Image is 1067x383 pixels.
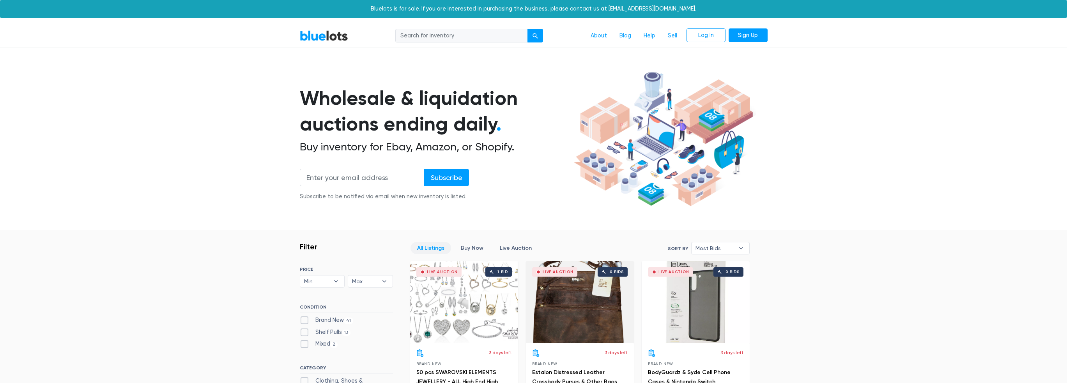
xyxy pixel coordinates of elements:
[489,349,512,356] p: 3 days left
[395,29,528,43] input: Search for inventory
[613,28,637,43] a: Blog
[300,340,338,348] label: Mixed
[543,270,573,274] div: Live Auction
[410,261,518,343] a: Live Auction 1 bid
[416,362,442,366] span: Brand New
[725,270,740,274] div: 0 bids
[648,362,673,366] span: Brand New
[496,112,501,136] span: .
[584,28,613,43] a: About
[610,270,624,274] div: 0 bids
[304,275,330,287] span: Min
[300,242,317,251] h3: Filter
[344,318,354,324] span: 41
[532,362,557,366] span: Brand New
[454,242,490,254] a: Buy Now
[411,242,451,254] a: All Listings
[300,328,351,337] label: Shelf Pulls
[668,245,688,252] label: Sort By
[497,270,508,274] div: 1 bid
[658,270,689,274] div: Live Auction
[729,28,768,42] a: Sign Up
[300,365,393,374] h6: CATEGORY
[733,242,749,254] b: ▾
[605,349,628,356] p: 3 days left
[642,261,750,343] a: Live Auction 0 bids
[300,267,393,272] h6: PRICE
[695,242,734,254] span: Most Bids
[493,242,538,254] a: Live Auction
[687,28,725,42] a: Log In
[662,28,683,43] a: Sell
[637,28,662,43] a: Help
[330,342,338,348] span: 2
[571,68,756,210] img: hero-ee84e7d0318cb26816c560f6b4441b76977f77a177738b4e94f68c95b2b83dbb.png
[300,169,425,186] input: Enter your email address
[300,316,354,325] label: Brand New
[342,330,351,336] span: 13
[376,275,393,287] b: ▾
[300,30,348,41] a: BlueLots
[424,169,469,186] input: Subscribe
[328,275,344,287] b: ▾
[300,304,393,313] h6: CONDITION
[427,270,458,274] div: Live Auction
[352,275,378,287] span: Max
[300,140,571,154] h2: Buy inventory for Ebay, Amazon, or Shopify.
[526,261,634,343] a: Live Auction 0 bids
[720,349,743,356] p: 3 days left
[300,85,571,137] h1: Wholesale & liquidation auctions ending daily
[300,192,469,201] div: Subscribe to be notified via email when new inventory is listed.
